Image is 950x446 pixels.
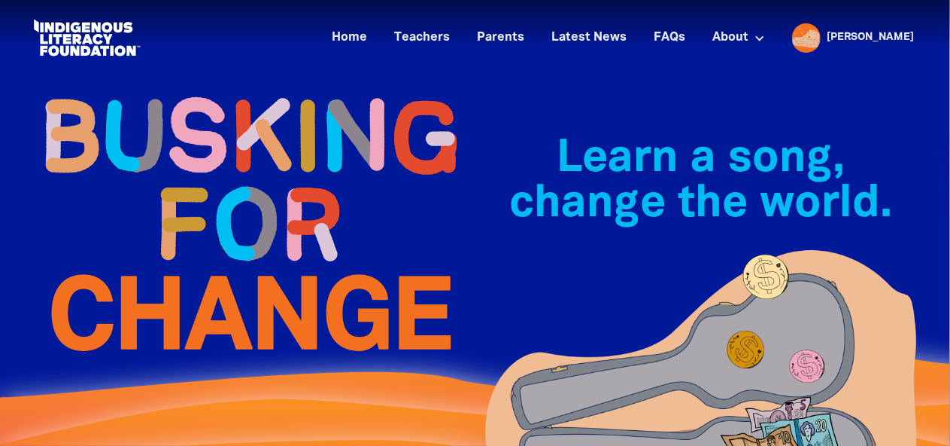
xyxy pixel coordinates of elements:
a: Teachers [385,26,459,50]
span: Learn a song, change the world. [509,139,892,225]
a: Parents [468,26,533,50]
a: Home [323,26,376,50]
a: Latest News [542,26,636,50]
a: About [703,26,774,50]
a: FAQs [645,26,694,50]
a: [PERSON_NAME] [827,32,914,43]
